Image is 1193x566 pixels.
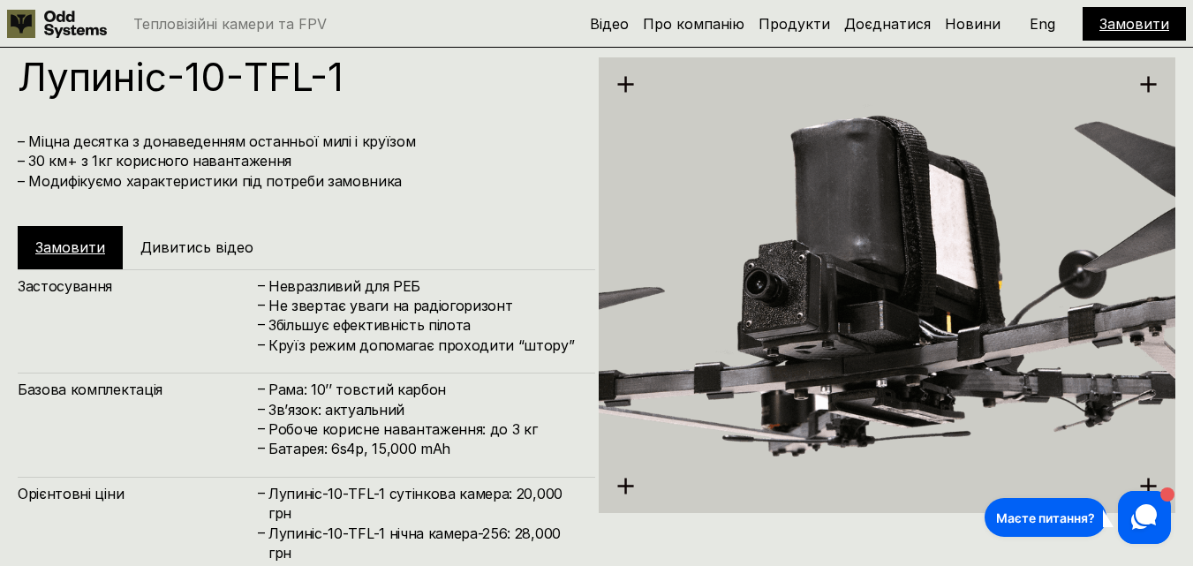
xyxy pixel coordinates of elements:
[844,15,931,33] a: Доєднатися
[258,483,265,502] h4: –
[258,419,265,438] h4: –
[268,276,578,296] h4: Невразливий для РЕБ
[18,276,256,296] h4: Застосування
[590,15,629,33] a: Відео
[268,296,578,315] h4: Не звертає уваги на радіогоризонт
[18,380,256,399] h4: Базова комплектація
[268,484,578,524] h4: Лупиніс-10-TFL-1 сутінкова камера: 20,000 грн
[980,487,1175,548] iframe: HelpCrunch
[268,419,578,439] h4: Робоче корисне навантаження: до 3 кг
[945,15,1000,33] a: Новини
[18,57,578,96] h1: Лупиніс-10-TFL-1
[1030,17,1055,31] p: Eng
[268,380,578,399] h4: Рама: 10’’ товстий карбон
[258,295,265,314] h4: –
[35,238,105,256] a: Замовити
[140,238,253,257] h5: Дивитись відео
[18,484,256,503] h4: Орієнтовні ціни
[258,335,265,354] h4: –
[268,336,578,355] h4: Круїз режим допомагає проходити “штору”
[258,379,265,398] h4: –
[258,523,265,542] h4: –
[268,400,578,419] h4: Зв’язок: актуальний
[258,438,265,457] h4: –
[18,132,578,191] h4: – Міцна десятка з донаведенням останньої милі і круїзом – 30 км+ з 1кг корисного навантаження – М...
[258,398,265,418] h4: –
[258,275,265,294] h4: –
[268,439,578,458] h4: Батарея: 6s4p, 15,000 mAh
[759,15,830,33] a: Продукти
[268,315,578,335] h4: Збільшує ефективність пілота
[258,314,265,334] h4: –
[1099,15,1169,33] a: Замовити
[133,17,327,31] p: Тепловізійні камери та FPV
[268,524,578,563] h4: Лупиніс-10-TFL-1 нічна камера-256: 28,000 грн
[643,15,744,33] a: Про компанію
